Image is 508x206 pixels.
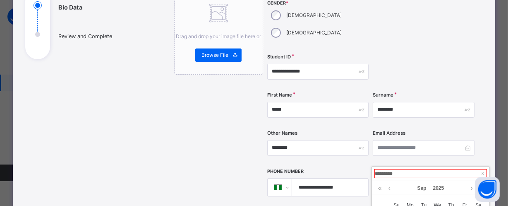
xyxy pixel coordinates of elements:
label: Surname [373,92,393,99]
label: Email Address [373,130,405,137]
label: First Name [267,92,292,99]
label: Phone Number [267,168,304,175]
a: Previous month (PageUp) [386,181,393,195]
label: [DEMOGRAPHIC_DATA] [287,12,342,19]
span: Drag and drop your image file here or [176,33,261,39]
a: Next month (PageDown) [469,181,475,195]
span: Browse File [201,51,228,59]
a: 2025 [430,181,448,195]
label: [DEMOGRAPHIC_DATA] [287,29,342,36]
label: Student ID [267,53,291,61]
label: Other Names [267,130,297,137]
a: Sep [414,181,430,195]
a: Last year (Control + left) [376,181,384,195]
button: Open asap [475,177,500,202]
